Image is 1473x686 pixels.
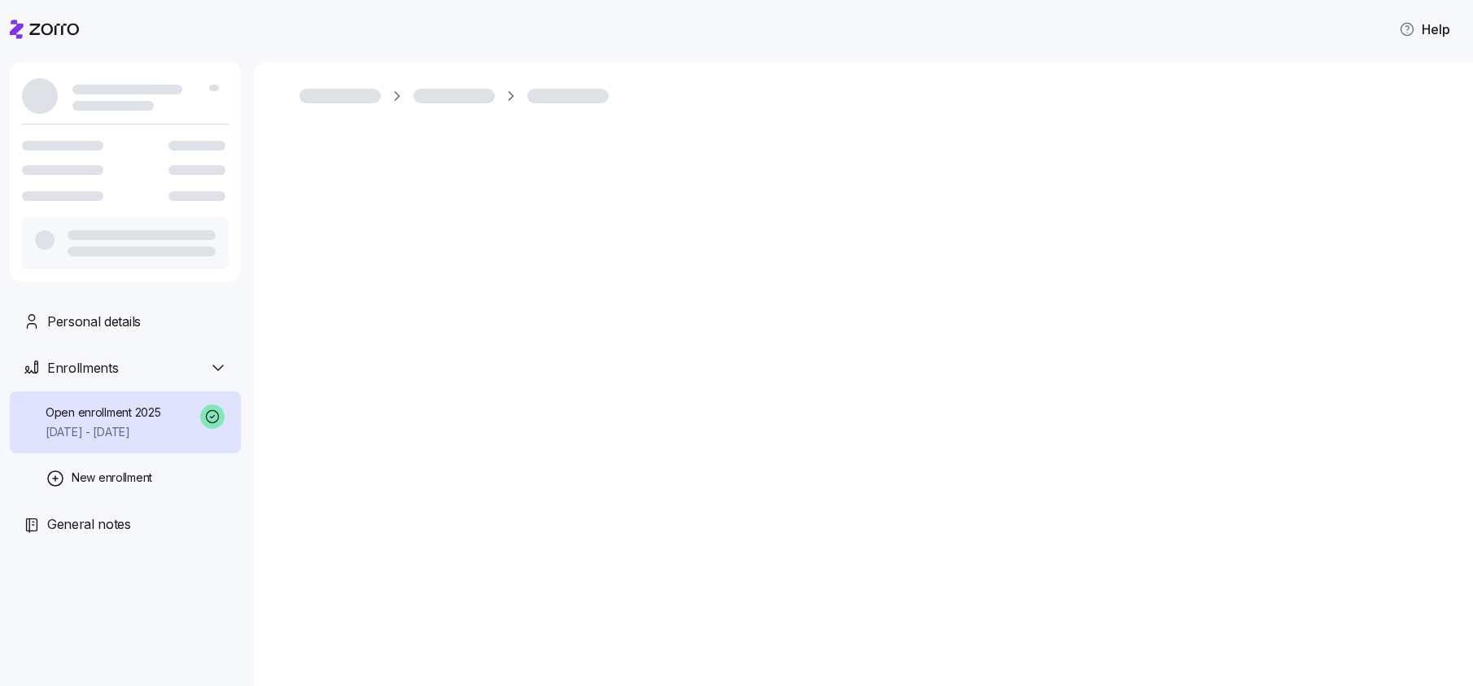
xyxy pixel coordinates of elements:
span: Help [1399,20,1450,39]
span: Open enrollment 2025 [46,404,160,421]
span: Personal details [47,312,141,332]
span: General notes [47,514,131,535]
span: New enrollment [72,470,152,486]
span: [DATE] - [DATE] [46,424,160,440]
button: Help [1386,13,1463,46]
span: Enrollments [47,358,118,378]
